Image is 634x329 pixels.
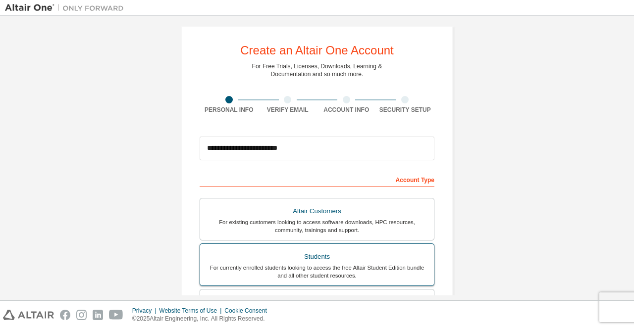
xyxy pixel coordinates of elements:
img: facebook.svg [60,310,70,320]
p: © 2025 Altair Engineering, Inc. All Rights Reserved. [132,315,273,323]
div: Cookie Consent [224,307,272,315]
img: Altair One [5,3,129,13]
div: For existing customers looking to access software downloads, HPC resources, community, trainings ... [206,218,428,234]
div: Account Type [200,171,434,187]
div: For currently enrolled students looking to access the free Altair Student Edition bundle and all ... [206,264,428,280]
div: Faculty [206,295,428,309]
img: linkedin.svg [93,310,103,320]
img: youtube.svg [109,310,123,320]
div: For Free Trials, Licenses, Downloads, Learning & Documentation and so much more. [252,62,382,78]
img: instagram.svg [76,310,87,320]
div: Verify Email [259,106,317,114]
div: Account Info [317,106,376,114]
div: Privacy [132,307,159,315]
div: Altair Customers [206,204,428,218]
div: Personal Info [200,106,259,114]
div: Website Terms of Use [159,307,224,315]
div: Create an Altair One Account [240,45,394,56]
div: Students [206,250,428,264]
div: Security Setup [376,106,435,114]
img: altair_logo.svg [3,310,54,320]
